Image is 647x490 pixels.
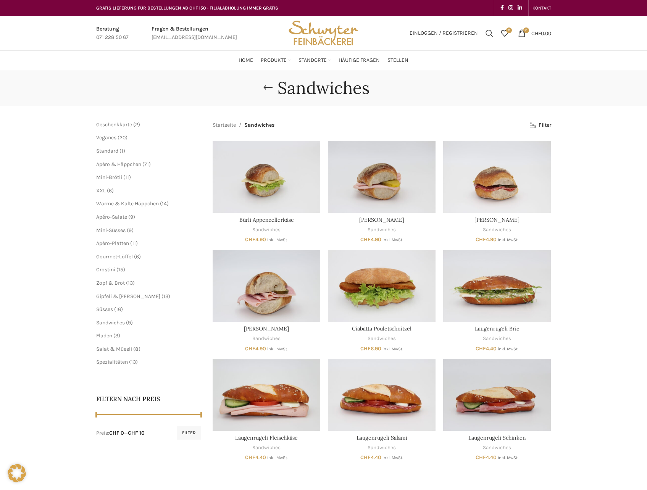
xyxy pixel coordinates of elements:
[132,240,136,247] span: 11
[96,227,126,234] a: Mini-Süsses
[96,395,202,403] h5: Filtern nach Preis
[360,236,381,243] bdi: 4.90
[239,53,253,68] a: Home
[286,29,361,36] a: Site logo
[119,134,126,141] span: 20
[258,80,278,95] a: Go back
[96,214,127,220] a: Apéro-Salate
[96,266,115,273] span: Crostini
[92,53,555,68] div: Main navigation
[213,141,320,213] a: Bürli Appenzellerkäse
[244,325,289,332] a: [PERSON_NAME]
[286,16,361,50] img: Bäckerei Schwyter
[245,345,266,352] bdi: 4.90
[96,121,132,128] a: Geschenkkarte
[96,25,129,42] a: Infobox link
[352,325,411,332] a: Ciabatta Pouletschnitzel
[298,53,331,68] a: Standorte
[482,26,497,41] a: Suchen
[360,454,371,461] span: CHF
[252,226,281,234] a: Sandwiches
[163,293,168,300] span: 13
[498,3,506,13] a: Facebook social link
[476,345,486,352] span: CHF
[483,444,511,451] a: Sandwiches
[382,237,403,242] small: inkl. MwSt.
[96,240,129,247] a: Apéro-Platten
[368,226,396,234] a: Sandwiches
[235,434,298,441] a: Laugenrugeli Fleischkäse
[261,53,291,68] a: Produkte
[498,455,518,460] small: inkl. MwSt.
[96,200,159,207] span: Warme & Kalte Häppchen
[125,174,129,181] span: 11
[506,27,512,33] span: 0
[245,345,255,352] span: CHF
[96,293,160,300] span: Gipfeli & [PERSON_NAME]
[339,53,380,68] a: Häufige Fragen
[298,57,327,64] span: Standorte
[118,266,123,273] span: 15
[368,335,396,342] a: Sandwiches
[96,346,132,352] span: Salat & Müesli
[483,226,511,234] a: Sandwiches
[468,434,526,441] a: Laugenrugeli Schinken
[532,0,551,16] a: KONTAKT
[339,57,380,64] span: Häufige Fragen
[239,216,294,223] a: Bürli Appenzellerkäse
[497,26,512,41] div: Meine Wunschliste
[498,347,518,351] small: inkl. MwSt.
[130,214,133,220] span: 9
[96,174,122,181] a: Mini-Brötli
[267,455,288,460] small: inkl. MwSt.
[96,280,125,286] a: Zopf & Brot
[328,141,436,213] a: Bürli Fleischkäse
[213,121,274,129] nav: Breadcrumb
[498,237,518,242] small: inkl. MwSt.
[360,236,371,243] span: CHF
[135,346,139,352] span: 8
[387,53,408,68] a: Stellen
[96,148,118,154] a: Standard
[360,345,381,352] bdi: 6.90
[483,335,511,342] a: Sandwiches
[152,25,237,42] a: Infobox link
[410,31,478,36] span: Einloggen / Registrieren
[382,347,403,351] small: inkl. MwSt.
[144,161,149,168] span: 71
[177,426,201,440] button: Filter
[474,216,520,223] a: [PERSON_NAME]
[530,122,551,129] a: Filter
[96,187,106,194] a: XXL
[128,319,131,326] span: 9
[443,141,551,213] a: Bürli Salami
[109,430,124,436] span: CHF 0
[360,454,381,461] bdi: 4.40
[96,306,113,313] span: Süsses
[96,134,116,141] a: Veganes
[116,306,121,313] span: 16
[96,161,141,168] a: Apéro & Häppchen
[213,359,320,430] a: Laugenrugeli Fleischkäse
[529,0,555,16] div: Secondary navigation
[475,325,520,332] a: Laugenrugeli Brie
[96,429,145,437] div: Preis: —
[443,250,551,322] a: Laugenrugeli Brie
[514,26,555,41] a: 0 CHF0.00
[96,5,278,11] span: GRATIS LIEFERUNG FÜR BESTELLUNGEN AB CHF 150 - FILIALABHOLUNG IMMER GRATIS
[239,57,253,64] span: Home
[245,236,266,243] bdi: 4.90
[406,26,482,41] a: Einloggen / Registrieren
[245,236,255,243] span: CHF
[278,78,369,98] h1: Sandwiches
[531,30,551,36] bdi: 0.00
[96,332,112,339] a: Fladen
